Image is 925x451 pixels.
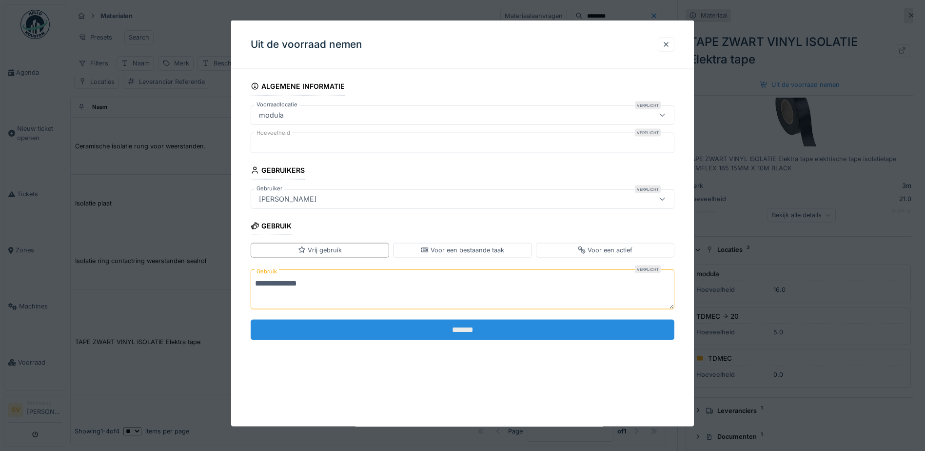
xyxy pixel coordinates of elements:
[421,246,504,255] div: Voor een bestaande taak
[255,110,288,121] div: modula
[251,79,345,96] div: Algemene informatie
[635,129,661,137] div: Verplicht
[578,246,632,255] div: Voor een actief
[255,265,279,277] label: Gebruik
[298,246,342,255] div: Vrij gebruik
[635,185,661,193] div: Verplicht
[255,194,320,205] div: [PERSON_NAME]
[635,265,661,273] div: Verplicht
[635,102,661,109] div: Verplicht
[255,129,292,137] label: Hoeveelheid
[251,163,305,180] div: Gebruikers
[251,219,292,235] div: Gebruik
[251,39,362,51] h3: Uit de voorraad nemen
[255,101,299,109] label: Voorraadlocatie
[255,184,284,193] label: Gebruiker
